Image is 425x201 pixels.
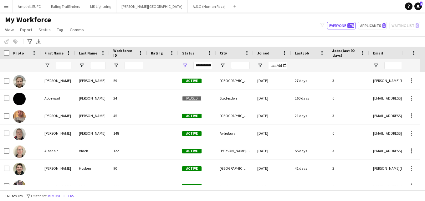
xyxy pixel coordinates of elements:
span: Status [182,51,194,55]
div: [PERSON_NAME] [41,160,75,177]
div: 59 [110,72,147,89]
div: [PERSON_NAME] [75,90,110,107]
input: First Name Filter Input [56,62,71,69]
button: Ampthill RUFC [13,0,46,13]
div: [PERSON_NAME] [41,125,75,142]
div: 34 [110,90,147,107]
span: View [5,27,14,33]
div: 0 [329,125,369,142]
input: Joined Filter Input [269,62,287,69]
div: [DATE] [253,177,291,194]
button: Open Filter Menu [182,63,188,68]
app-action-btn: Export XLSX [35,38,43,45]
div: Aylesbury [216,125,253,142]
img: Alasdair Black [13,145,26,158]
img: Aidan Lynn [13,128,26,140]
button: Open Filter Menu [44,63,50,68]
div: 0 [329,90,369,107]
div: [PERSON_NAME] [75,125,110,142]
a: Comms [67,26,86,34]
div: Abbeygail [41,90,75,107]
div: [DATE] [253,142,291,159]
span: Workforce ID [113,48,136,58]
img: Alex Hogben [13,163,26,175]
div: [DATE] [253,125,291,142]
button: Applicants3 [358,22,387,29]
button: Open Filter Menu [113,63,119,68]
div: [DATE] [253,160,291,177]
div: 3 [329,142,369,159]
div: [PERSON_NAME] [75,107,110,124]
button: [PERSON_NAME][GEOGRAPHIC_DATA] [116,0,188,13]
a: View [3,26,16,34]
div: 41 days [291,160,329,177]
div: 127 [110,177,147,194]
input: Workforce ID Filter Input [125,62,143,69]
button: MK Lightning [85,0,116,13]
div: [DATE] [253,72,291,89]
div: 90 [110,160,147,177]
div: [DATE] [253,107,291,124]
button: Open Filter Menu [373,63,379,68]
img: Aaron Clarke [13,75,26,88]
div: [PERSON_NAME] [75,72,110,89]
div: [DATE] [253,90,291,107]
span: 1 [420,2,422,6]
app-action-btn: Advanced filters [26,38,33,45]
div: 3 [329,72,369,89]
img: Abbeygail Sykes [13,93,26,105]
button: Open Filter Menu [220,63,225,68]
img: Alice Clohisey-Story [13,180,26,193]
div: 122 [110,142,147,159]
span: Export [20,27,32,33]
span: Email [373,51,383,55]
span: Last job [295,51,309,55]
span: Status [38,27,51,33]
a: Export [18,26,35,34]
div: [GEOGRAPHIC_DATA] [216,107,253,124]
button: Open Filter Menu [79,63,84,68]
div: 45 [110,107,147,124]
span: 1 filter set [30,193,47,198]
div: [PERSON_NAME] [41,72,75,89]
button: Remove filters [47,193,75,199]
div: 160 days [291,90,329,107]
span: Last Name [79,51,97,55]
div: 27 days [291,72,329,89]
button: Everyone178 [327,22,356,29]
span: 3 [382,23,386,28]
input: Last Name Filter Input [90,62,106,69]
button: Open Filter Menu [257,63,263,68]
div: Clohisey-Story [75,177,110,194]
div: 3 [329,107,369,124]
span: Active [182,114,202,118]
div: 3 [329,160,369,177]
span: Active [182,131,202,136]
span: Paused [182,96,202,101]
div: Stottesdon [216,90,253,107]
button: Ealing Trailfinders [46,0,85,13]
a: 1 [414,3,422,10]
div: Alasdair [41,142,75,159]
span: Joined [257,51,269,55]
span: City [220,51,227,55]
div: 41 days [291,177,329,194]
div: [GEOGRAPHIC_DATA] [216,160,253,177]
span: My Workforce [5,15,51,24]
div: Hogben [75,160,110,177]
div: 55 days [291,142,329,159]
span: First Name [44,51,64,55]
div: [PERSON_NAME] [41,107,75,124]
span: Active [182,184,202,188]
div: 1 [329,177,369,194]
img: Adrian Kaczmarczyk [13,110,26,123]
div: Black [75,142,110,159]
span: Active [182,149,202,153]
div: [GEOGRAPHIC_DATA] [216,72,253,89]
div: 148 [110,125,147,142]
button: A.S.O (Human Race) [188,0,231,13]
span: Photo [13,51,24,55]
span: Active [182,79,202,83]
span: Jobs (last 90 days) [332,48,358,58]
span: 178 [347,23,354,28]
